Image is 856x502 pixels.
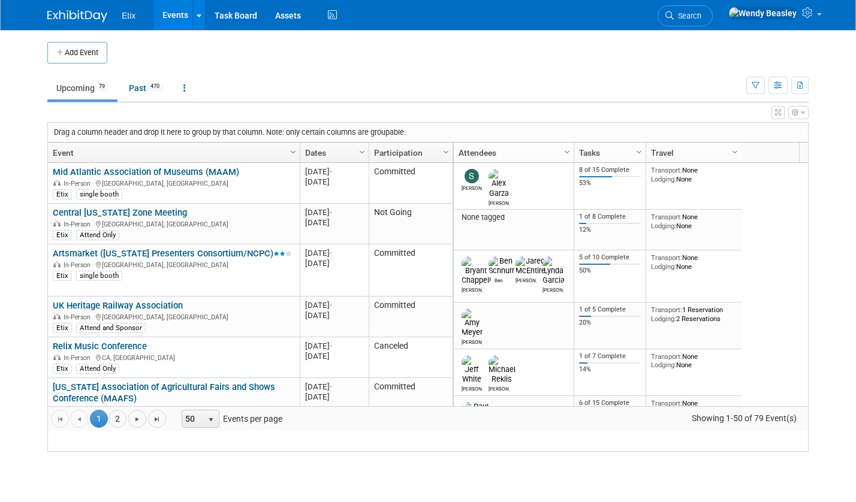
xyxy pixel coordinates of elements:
span: Lodging: [651,222,676,230]
a: Column Settings [729,143,742,161]
a: Column Settings [633,143,646,161]
span: - [330,341,332,350]
span: Go to the last page [152,415,162,424]
div: [GEOGRAPHIC_DATA], [GEOGRAPHIC_DATA] [53,259,294,270]
div: [DATE] [305,392,363,402]
div: [GEOGRAPHIC_DATA], [GEOGRAPHIC_DATA] [53,404,294,415]
div: None None [651,352,737,370]
img: scott sloyer [465,169,479,183]
div: single booth [76,271,122,280]
span: Transport: [651,213,682,221]
a: 2 [108,410,126,428]
div: Etix [53,189,72,199]
div: Michael Reklis [489,384,510,392]
div: None None [651,213,737,230]
span: Column Settings [288,147,298,157]
div: 8 of 15 Complete [579,166,641,174]
div: Attend Only [76,230,119,240]
a: Artsmarket ([US_STATE] Presenters Consortium/NCPC) [53,248,291,259]
div: [DATE] [305,258,363,268]
span: In-Person [64,313,94,321]
td: Committed [369,297,453,337]
div: Amy Meyer [462,337,483,345]
div: Etix [53,323,72,332]
a: Go to the last page [148,410,166,428]
span: - [330,249,332,258]
img: In-Person Event [53,220,61,226]
span: In-Person [64,261,94,269]
span: 50 [182,410,203,427]
a: Relix Music Conference [53,341,147,352]
img: In-Person Event [53,261,61,267]
div: 1 of 5 Complete [579,306,641,314]
div: None None [651,253,737,271]
span: Column Settings [562,147,572,157]
span: Events per page [167,410,294,428]
a: Participation [374,143,445,163]
a: Column Settings [356,143,369,161]
img: Paul Laughter [462,402,492,421]
img: In-Person Event [53,313,61,319]
span: - [330,301,332,310]
img: Jeff White [462,355,483,384]
div: [GEOGRAPHIC_DATA], [GEOGRAPHIC_DATA] [53,178,294,188]
span: Lodging: [651,262,676,271]
a: Go to the next page [128,410,146,428]
span: Transport: [651,399,682,407]
div: Jeff White [462,384,483,392]
div: Attend Only [76,364,119,373]
div: 50% [579,267,641,275]
div: Etix [53,230,72,240]
div: Attend and Sponsor [76,323,146,332]
a: Event [53,143,292,163]
img: Michael Reklis [489,355,516,384]
div: 1 of 7 Complete [579,352,641,361]
a: Tasks [579,143,638,163]
div: 53% [579,179,641,188]
span: select [206,415,216,425]
img: Alex Garza [489,169,510,198]
span: In-Person [64,354,94,362]
span: Column Settings [730,147,740,157]
span: - [330,208,332,217]
a: Column Settings [287,143,300,161]
img: ExhibitDay [47,10,107,22]
div: [DATE] [305,177,363,187]
img: Ben Schnurr [489,256,514,276]
div: CA, [GEOGRAPHIC_DATA] [53,352,294,362]
span: Go to the previous page [74,415,84,424]
span: Search [674,11,701,20]
div: scott sloyer [462,183,483,191]
img: Jared McEntire [516,256,545,276]
div: Bryant Chappell [462,285,483,293]
div: [DATE] [305,341,363,351]
div: 6 of 15 Complete [579,399,641,407]
a: Dates [305,143,361,163]
a: Mid Atlantic Association of Museums (MAAM) [53,167,239,177]
div: Etix [53,271,72,280]
td: Canceled [369,337,453,378]
span: - [330,382,332,391]
a: UK Heritage Railway Association [53,300,183,311]
span: Column Settings [357,147,367,157]
div: [DATE] [305,351,363,361]
a: Go to the previous page [70,410,88,428]
td: Committed [369,378,453,430]
a: Column Settings [440,143,453,161]
span: Column Settings [634,147,644,157]
img: Wendy Beasley [728,7,797,20]
div: 20% [579,319,641,327]
div: 1 of 8 Complete [579,213,641,221]
img: Amy Meyer [462,309,483,337]
div: Ben Schnurr [489,276,510,283]
img: Bryant Chappell [462,256,491,285]
a: Column Settings [561,143,574,161]
span: Transport: [651,253,682,262]
a: Go to the first page [51,410,69,428]
span: Showing 1-50 of 79 Event(s) [681,410,808,427]
td: Committed [369,244,453,297]
img: In-Person Event [53,354,61,360]
div: [GEOGRAPHIC_DATA], [GEOGRAPHIC_DATA] [53,219,294,229]
div: single booth [76,189,122,199]
span: Lodging: [651,314,676,323]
